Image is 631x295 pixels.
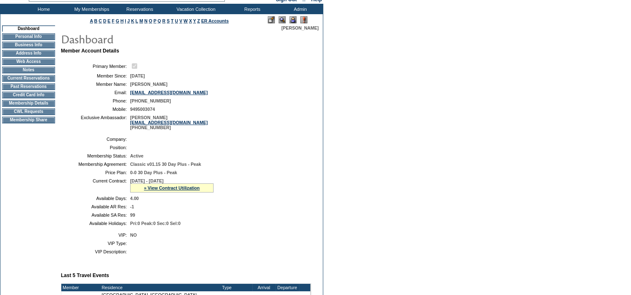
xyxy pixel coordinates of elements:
[139,18,143,23] a: M
[94,18,98,23] a: B
[2,108,55,115] td: CWL Requests
[64,221,127,226] td: Available Holidays:
[130,221,181,226] span: Pri:0 Peak:0 Sec:0 Sel:0
[276,284,299,291] td: Departure
[130,115,208,130] span: [PERSON_NAME] [PHONE_NUMBER]
[275,4,323,14] td: Admin
[130,82,167,87] span: [PERSON_NAME]
[64,241,127,246] td: VIP Type:
[197,18,200,23] a: Z
[101,284,221,291] td: Residence
[130,204,134,209] span: -1
[130,107,155,112] span: 9495003074
[64,162,127,167] td: Membership Agreement:
[64,115,127,130] td: Exclusive Ambassador:
[193,18,196,23] a: Y
[130,162,201,167] span: Classic v01.15 30 Day Plus - Peak
[19,4,67,14] td: Home
[131,18,134,23] a: K
[130,73,145,78] span: [DATE]
[300,16,307,23] img: Log Concern/Member Elevation
[130,232,137,237] span: NO
[171,18,174,23] a: T
[64,232,127,237] td: VIP:
[130,212,135,217] span: 99
[112,18,115,23] a: F
[64,178,127,192] td: Current Contract:
[90,18,93,23] a: A
[130,170,177,175] span: 0-0 30 Day Plus - Peak
[125,18,126,23] a: I
[108,18,111,23] a: E
[61,48,119,54] b: Member Account Details
[130,120,208,125] a: [EMAIL_ADDRESS][DOMAIN_NAME]
[221,284,252,291] td: Type
[64,90,127,95] td: Email:
[61,284,101,291] td: Member
[64,153,127,158] td: Membership Status:
[153,18,156,23] a: P
[163,4,227,14] td: Vacation Collection
[2,50,55,57] td: Address Info
[162,18,166,23] a: R
[64,204,127,209] td: Available AR Res:
[227,4,275,14] td: Reports
[64,82,127,87] td: Member Name:
[2,42,55,48] td: Business Info
[64,137,127,142] td: Company:
[184,18,188,23] a: W
[175,18,178,23] a: U
[149,18,152,23] a: O
[130,178,163,183] span: [DATE] - [DATE]
[144,185,200,190] a: » View Contract Utilization
[2,67,55,73] td: Notes
[136,18,138,23] a: L
[61,272,109,278] b: Last 5 Travel Events
[268,16,275,23] img: Edit Mode
[67,4,115,14] td: My Memberships
[252,284,276,291] td: Arrival
[116,18,119,23] a: G
[167,18,170,23] a: S
[289,16,297,23] img: Impersonate
[98,18,102,23] a: C
[64,107,127,112] td: Mobile:
[103,18,106,23] a: D
[158,18,161,23] a: Q
[2,33,55,40] td: Personal Info
[64,249,127,254] td: VIP Description:
[2,117,55,123] td: Membership Share
[2,83,55,90] td: Past Reservations
[64,196,127,201] td: Available Days:
[2,58,55,65] td: Web Access
[64,170,127,175] td: Price Plan:
[2,100,55,107] td: Membership Details
[64,98,127,103] td: Phone:
[130,90,208,95] a: [EMAIL_ADDRESS][DOMAIN_NAME]
[130,98,171,103] span: [PHONE_NUMBER]
[2,75,55,82] td: Current Reservations
[2,25,55,32] td: Dashboard
[179,18,182,23] a: V
[121,18,124,23] a: H
[130,153,143,158] span: Active
[64,73,127,78] td: Member Since:
[144,18,148,23] a: N
[279,16,286,23] img: View Mode
[60,30,227,47] img: pgTtlDashboard.gif
[64,62,127,70] td: Primary Member:
[282,25,319,30] span: [PERSON_NAME]
[130,196,139,201] span: 4.00
[2,92,55,98] td: Credit Card Info
[201,18,229,23] a: ER Accounts
[64,145,127,150] td: Position:
[189,18,192,23] a: X
[127,18,130,23] a: J
[115,4,163,14] td: Reservations
[64,212,127,217] td: Available SA Res:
